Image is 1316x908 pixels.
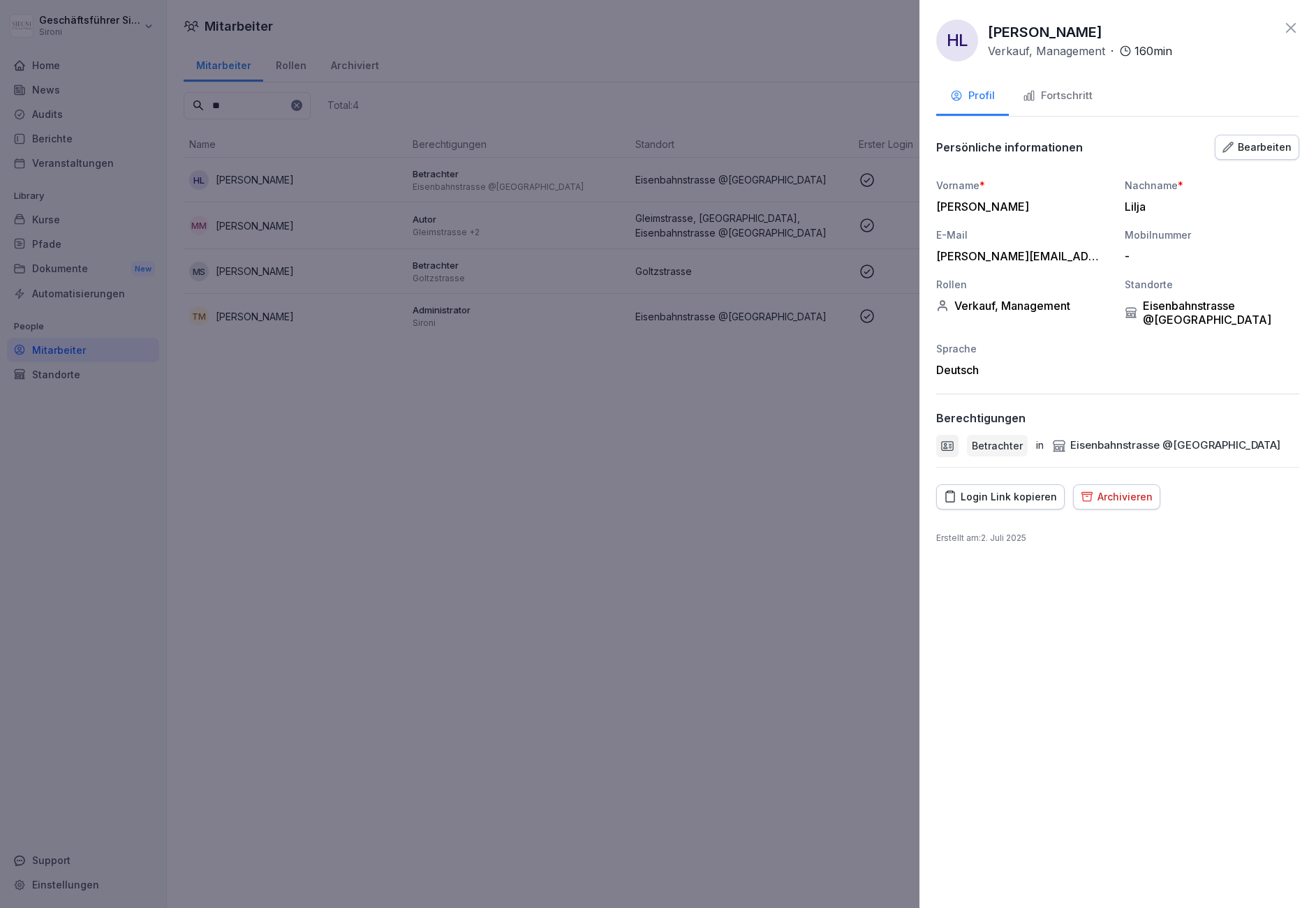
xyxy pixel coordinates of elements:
[1023,88,1093,104] div: Fortschritt
[936,78,1009,116] button: Profil
[1125,299,1299,327] div: Eisenbahnstrasse @[GEOGRAPHIC_DATA]
[936,299,1111,313] div: Verkauf, Management
[950,88,995,104] div: Profil
[1215,135,1299,160] button: Bearbeiten
[1081,489,1153,505] div: Archivieren
[936,228,1111,242] div: E-Mail
[988,43,1105,59] p: Verkauf, Management
[1052,438,1280,454] div: Eisenbahnstrasse @[GEOGRAPHIC_DATA]
[936,532,1299,544] p: Erstellt am : 2. Juli 2025
[1134,43,1172,59] p: 160 min
[1036,438,1044,454] p: in
[1125,178,1299,193] div: Nachname
[936,341,1111,356] div: Sprache
[936,249,1104,263] div: [PERSON_NAME][EMAIL_ADDRESS][DOMAIN_NAME]
[936,178,1111,193] div: Vorname
[972,438,1023,453] p: Betrachter
[936,140,1083,154] p: Persönliche informationen
[936,20,978,61] div: HL
[936,200,1104,214] div: [PERSON_NAME]
[944,489,1057,505] div: Login Link kopieren
[1125,249,1292,263] div: -
[988,22,1102,43] p: [PERSON_NAME]
[1125,200,1292,214] div: Lilja
[1073,484,1160,509] button: Archivieren
[1222,140,1292,155] div: Bearbeiten
[936,363,1111,377] div: Deutsch
[936,411,1026,425] p: Berechtigungen
[988,43,1172,59] div: ·
[936,277,1111,292] div: Rollen
[936,484,1065,509] button: Login Link kopieren
[1009,78,1107,116] button: Fortschritt
[1125,277,1299,292] div: Standorte
[1125,228,1299,242] div: Mobilnummer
